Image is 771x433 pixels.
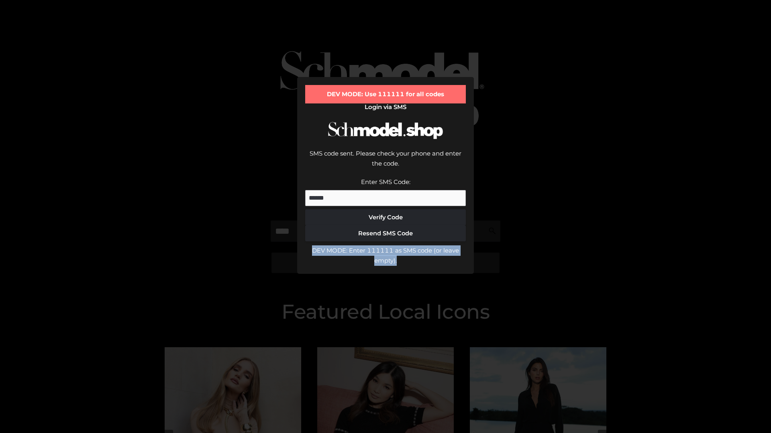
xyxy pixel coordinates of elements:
div: DEV MODE: Use 111111 for all codes [305,85,466,103]
img: Schmodel Logo [325,115,446,146]
label: Enter SMS Code: [361,178,410,186]
button: Verify Code [305,209,466,225]
div: DEV MODE: Enter 111111 as SMS code (or leave empty). [305,245,466,266]
button: Resend SMS Code [305,225,466,241]
div: SMS code sent. Please check your phone and enter the code. [305,148,466,177]
h2: Login via SMS [305,103,466,111]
